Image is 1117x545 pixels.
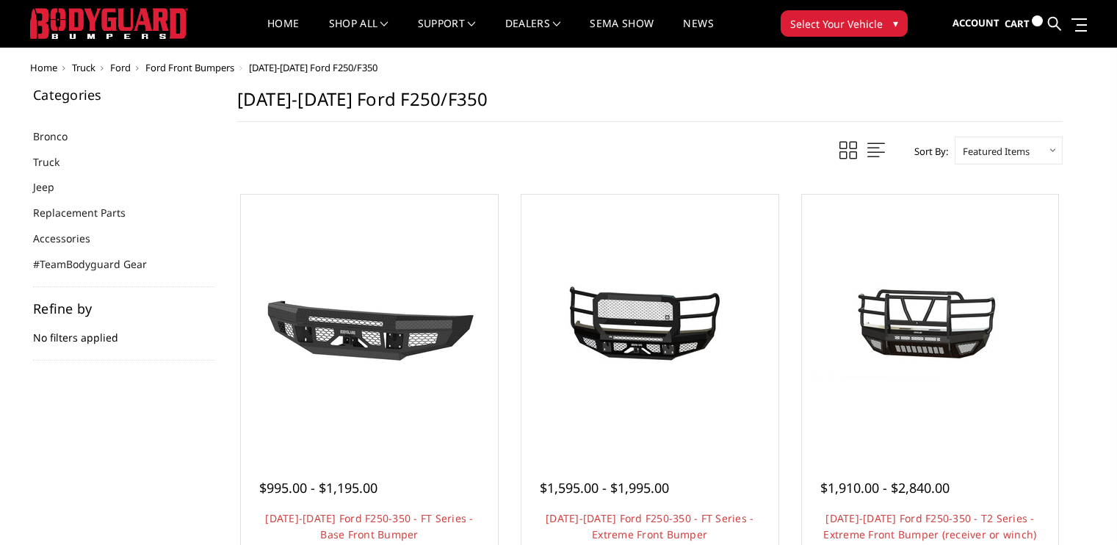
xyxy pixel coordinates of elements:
a: SEMA Show [590,18,654,47]
a: Truck [72,61,95,74]
a: 2017-2022 Ford F250-350 - FT Series - Extreme Front Bumper 2017-2022 Ford F250-350 - FT Series - ... [525,198,775,448]
a: Ford [110,61,131,74]
a: shop all [329,18,388,47]
a: 2017-2022 Ford F250-350 - FT Series - Base Front Bumper [245,198,494,448]
label: Sort By: [906,140,948,162]
a: Cart [1005,4,1043,44]
a: [DATE]-[DATE] Ford F250-350 - T2 Series - Extreme Front Bumper (receiver or winch) [823,511,1036,541]
span: $995.00 - $1,195.00 [259,479,377,497]
span: Cart [1005,17,1030,30]
a: Home [267,18,299,47]
img: 2017-2022 Ford F250-350 - FT Series - Base Front Bumper [252,257,487,389]
img: BODYGUARD BUMPERS [30,8,188,39]
h5: Refine by [33,302,215,315]
span: $1,910.00 - $2,840.00 [820,479,950,497]
a: [DATE]-[DATE] Ford F250-350 - FT Series - Extreme Front Bumper [546,511,753,541]
a: Jeep [33,179,73,195]
a: 2017-2022 Ford F250-350 - T2 Series - Extreme Front Bumper (receiver or winch) 2017-2022 Ford F25... [806,198,1055,448]
span: Select Your Vehicle [790,16,883,32]
a: Truck [33,154,78,170]
a: Accessories [33,231,109,246]
span: ▾ [893,15,898,31]
span: [DATE]-[DATE] Ford F250/F350 [249,61,377,74]
a: Ford Front Bumpers [145,61,234,74]
h1: [DATE]-[DATE] Ford F250/F350 [237,88,1063,122]
a: Bronco [33,129,86,144]
a: Dealers [505,18,561,47]
a: [DATE]-[DATE] Ford F250-350 - FT Series - Base Front Bumper [265,511,473,541]
div: No filters applied [33,302,215,361]
span: $1,595.00 - $1,995.00 [540,479,669,497]
h5: Categories [33,88,215,101]
a: Support [418,18,476,47]
button: Select Your Vehicle [781,10,908,37]
a: Account [952,4,999,43]
a: Home [30,61,57,74]
span: Account [952,16,999,29]
a: Replacement Parts [33,205,144,220]
a: News [683,18,713,47]
a: #TeamBodyguard Gear [33,256,165,272]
